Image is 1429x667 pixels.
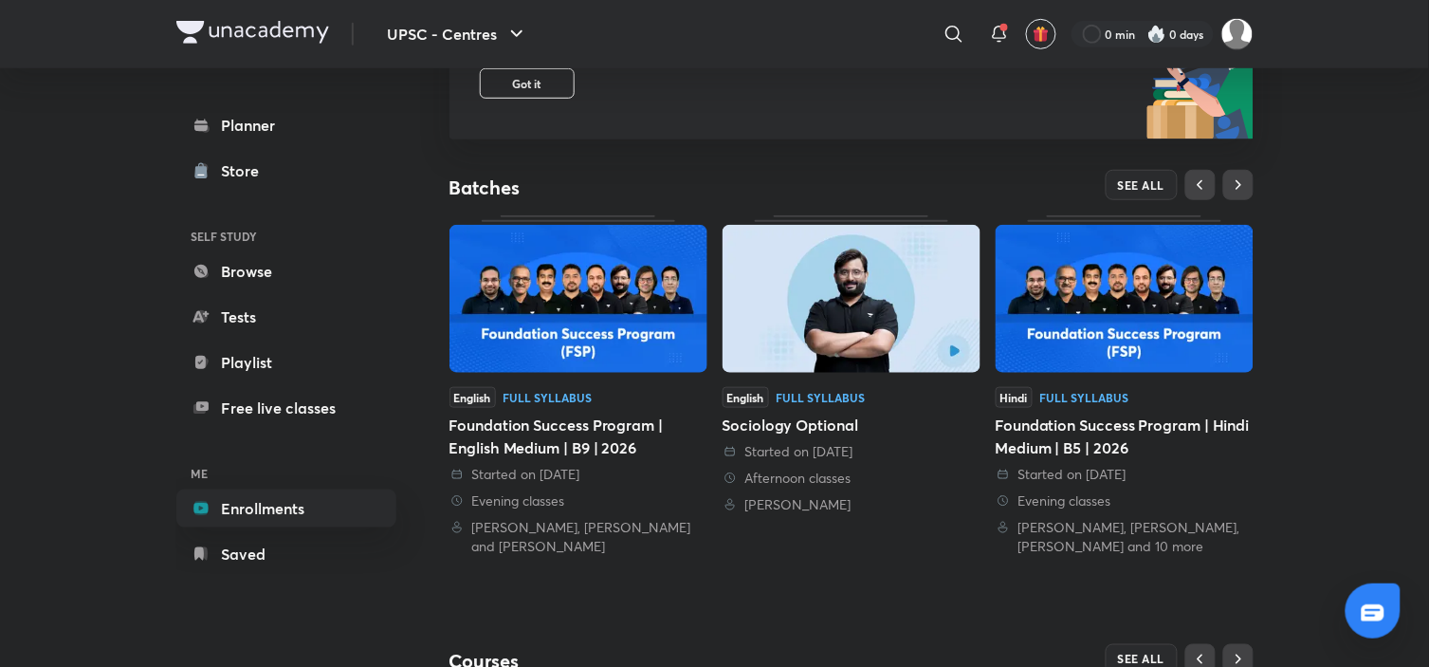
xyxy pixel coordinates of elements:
[449,518,707,556] div: Harshmeet Singh, Pushpanshu Sharma and Apurva Mehrotra
[996,215,1254,556] a: ThumbnailHindiFull SyllabusFoundation Success Program | Hindi Medium | B5 | 2026 Started on [DATE...
[222,159,271,182] div: Store
[449,176,852,200] h4: Batches
[1033,26,1050,43] img: avatar
[176,343,396,381] a: Playlist
[176,21,329,44] img: Company Logo
[723,225,980,373] img: Thumbnail
[176,490,396,528] a: Enrollments
[1118,653,1165,666] span: SEE ALL
[996,518,1254,556] div: Khyati Khare, Ramesh Singh, Pushpanshu Sharma and 10 more
[996,414,1254,459] div: Foundation Success Program | Hindi Medium | B5 | 2026
[723,387,769,408] span: English
[176,252,396,290] a: Browse
[449,215,707,556] a: ThumbnailEnglishFull SyllabusFoundation Success Program | English Medium | B9 | 2026 Started on [...
[1118,178,1165,192] span: SEE ALL
[480,68,575,99] button: Got it
[1026,19,1056,49] button: avatar
[176,220,396,252] h6: SELF STUDY
[777,392,866,403] div: Full Syllabus
[996,225,1254,373] img: Thumbnail
[723,414,980,436] div: Sociology Optional
[176,298,396,336] a: Tests
[449,465,707,484] div: Started on 21 Jun 2025
[504,392,593,403] div: Full Syllabus
[723,495,980,514] div: Apurva Mehrotra
[1147,25,1166,44] img: streak
[176,21,329,48] a: Company Logo
[996,387,1033,408] span: Hindi
[1221,18,1254,50] img: Abhijeet Srivastav
[1106,170,1178,200] button: SEE ALL
[513,76,541,91] span: Got it
[723,442,980,461] div: Started on 9 Jul 2024
[996,491,1254,510] div: Evening classes
[176,535,396,573] a: Saved
[449,387,496,408] span: English
[1040,392,1129,403] div: Full Syllabus
[449,491,707,510] div: Evening classes
[176,389,396,427] a: Free live classes
[449,225,707,373] img: Thumbnail
[996,465,1254,484] div: Started on 6 Aug 2024
[176,457,396,490] h6: ME
[176,106,396,144] a: Planner
[449,414,707,459] div: Foundation Success Program | English Medium | B9 | 2026
[723,469,980,488] div: Afternoon classes
[176,152,396,190] a: Store
[376,15,540,53] button: UPSC - Centres
[723,215,980,514] a: ThumbnailEnglishFull SyllabusSociology Optional Started on [DATE] Afternoon classes [PERSON_NAME]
